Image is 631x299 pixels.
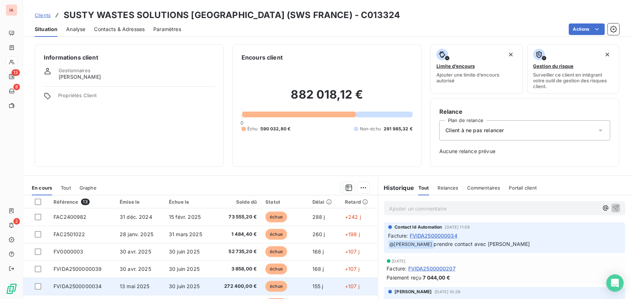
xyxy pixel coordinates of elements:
span: 272 400,00 € [218,283,257,290]
h2: 882 018,12 € [242,87,413,109]
span: Tout [418,185,429,191]
span: 2 [13,218,20,225]
span: 291 985,32 € [384,126,413,132]
span: FVIDA2500000207 [408,265,456,272]
span: Graphe [80,185,97,191]
button: Limite d’encoursAjouter une limite d’encours autorisé [430,44,523,94]
span: +198 j [345,231,360,237]
span: FVIDA2500000034 [54,283,102,289]
span: échue [265,264,287,274]
span: échue [265,281,287,292]
span: Propriétés Client [58,92,215,103]
span: 13 [12,69,20,76]
span: prendre contact avec [PERSON_NAME] [434,241,530,247]
span: échue [265,246,287,257]
div: IA [6,4,17,16]
span: Ajouter une limite d’encours autorisé [436,72,517,83]
span: +107 j [345,283,359,289]
span: échue [265,229,287,240]
span: Paramètres [153,26,181,33]
div: Référence [54,199,111,205]
span: Échu [247,126,258,132]
span: Paiement reçu [387,274,422,281]
a: Clients [35,12,51,19]
span: 3 858,00 € [218,265,257,273]
button: Gestion du risqueSurveiller ce client en intégrant votre outil de gestion des risques client. [527,44,620,94]
span: [DATE] 11:59 [445,225,470,229]
h6: Historique [378,183,414,192]
span: Analyse [66,26,85,33]
span: Surveiller ce client en intégrant votre outil de gestion des risques client. [533,72,614,89]
span: 31 mars 2025 [169,231,202,237]
span: 155 j [312,283,323,289]
span: 30 avr. 2025 [120,248,151,255]
div: Retard [345,199,373,205]
span: 168 j [312,266,324,272]
span: FAC2501022 [54,231,85,237]
span: Contact Id Automation [395,224,442,230]
div: Émise le [120,199,160,205]
span: Limite d’encours [436,63,475,69]
h6: Informations client [44,53,215,62]
span: 1 484,40 € [218,231,257,238]
span: 30 juin 2025 [169,283,200,289]
span: Aucune relance prévue [439,148,610,155]
span: FVIDA2500000034 [410,232,457,239]
span: 30 juin 2025 [169,266,200,272]
span: @ [PERSON_NAME] [389,240,434,249]
span: Tout [61,185,71,191]
span: Commentaires [467,185,500,191]
span: 52 735,20 € [218,248,257,255]
span: 28 janv. 2025 [120,231,153,237]
span: Contacts & Adresses [94,26,145,33]
div: Délai [312,199,336,205]
div: Solde dû [218,199,257,205]
span: 13 mai 2025 [120,283,150,289]
span: [DATE] 10:28 [435,290,461,294]
span: +107 j [345,248,359,255]
h6: Relance [439,107,610,116]
span: +242 j [345,214,361,220]
span: [PERSON_NAME] [59,73,101,81]
span: 288 j [312,214,325,220]
span: +107 j [345,266,359,272]
span: Situation [35,26,57,33]
span: En cours [32,185,52,191]
div: Statut [265,199,304,205]
span: Portail client [509,185,537,191]
span: Facture : [388,232,408,239]
span: FAC2400982 [54,214,87,220]
span: 30 juin 2025 [169,248,200,255]
span: 8 [13,84,20,90]
span: [DATE] [392,259,406,263]
span: [PERSON_NAME] [395,289,432,295]
span: Facture : [387,265,407,272]
span: Client à ne pas relancer [445,127,504,134]
span: 30 avr. 2025 [120,266,151,272]
span: 168 j [312,248,324,255]
img: Logo LeanPay [6,283,17,295]
span: 260 j [312,231,325,237]
span: 73 555,20 € [218,213,257,221]
span: 590 032,80 € [261,126,291,132]
span: Non-échu [360,126,381,132]
span: Gestion du risque [533,63,574,69]
span: échue [265,212,287,222]
span: 31 déc. 2024 [120,214,152,220]
span: 15 févr. 2025 [169,214,201,220]
span: 13 [81,199,89,205]
span: 7 044,00 € [423,274,451,281]
span: Relances [438,185,459,191]
span: Clients [35,12,51,18]
span: 0 [240,120,243,126]
h3: SUSTY WASTES SOLUTIONS [GEOGRAPHIC_DATA] (SWS FRANCE) - C013324 [64,9,400,22]
span: Gestionnaires [59,68,90,73]
div: Open Intercom Messenger [606,274,624,292]
span: FV0000003 [54,248,83,255]
h6: Encours client [242,53,283,62]
span: FVIDA2500000039 [54,266,102,272]
div: Échue le [169,199,209,205]
button: Actions [569,23,605,35]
